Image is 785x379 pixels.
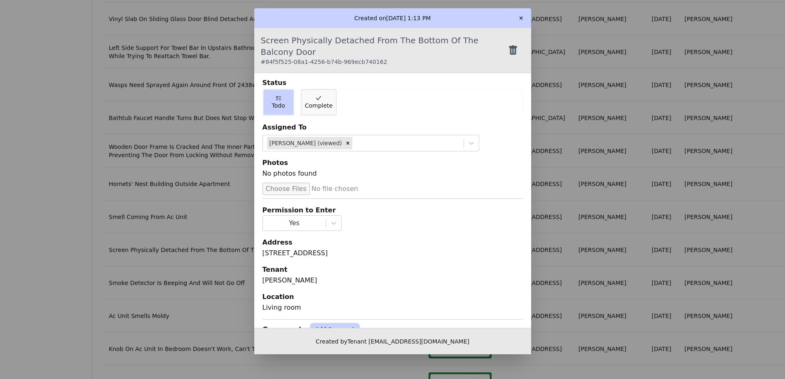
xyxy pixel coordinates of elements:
[305,101,333,110] span: Complete
[301,89,337,115] button: Complete
[262,158,523,168] div: Photos
[262,265,523,275] div: Tenant
[254,328,531,354] div: Created by Tenant [EMAIL_ADDRESS][DOMAIN_NAME]
[262,205,523,215] div: Permission to Enter
[354,14,431,22] p: Created on [DATE] 1:13 PM
[272,101,285,110] span: Todo
[262,169,523,182] div: No photos found
[263,89,294,115] button: Todo
[262,238,523,247] div: Address
[262,122,523,132] div: Assigned To
[262,324,307,335] div: Comments
[261,35,508,66] div: Screen Physically Detached From The Bottom Of The Balcony Door
[310,323,360,336] button: Add Comment
[262,248,523,258] div: [STREET_ADDRESS]
[261,58,508,66] div: # 84f5f525-08a1-4256-b74b-969ecb740162
[515,12,528,25] button: ✕
[262,292,523,302] div: Location
[262,275,523,285] div: [PERSON_NAME]
[267,137,343,149] div: [PERSON_NAME] (viewed)
[262,303,523,313] div: Living room
[343,137,352,149] div: Remove Art Miller (viewed)
[262,78,523,88] div: Status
